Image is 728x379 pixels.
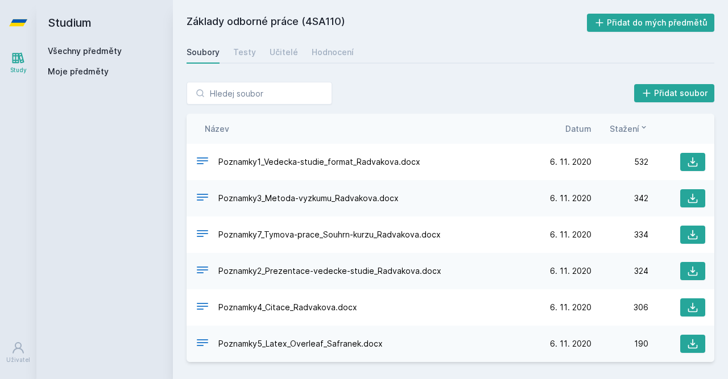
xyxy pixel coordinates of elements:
[218,193,399,204] span: Poznamky3_Metoda-vyzkumu_Radvakova.docx
[312,41,354,64] a: Hodnocení
[634,84,715,102] button: Přidat soubor
[610,123,639,135] span: Stažení
[550,302,591,313] span: 6. 11. 2020
[196,336,209,352] div: DOCX
[550,193,591,204] span: 6. 11. 2020
[205,123,229,135] button: Název
[270,47,298,58] div: Učitelé
[187,14,587,32] h2: Základy odborné práce (4SA110)
[2,45,34,80] a: Study
[187,41,220,64] a: Soubory
[550,338,591,349] span: 6. 11. 2020
[218,156,420,168] span: Poznamky1_Vedecka-studie_format_Radvakova.docx
[565,123,591,135] button: Datum
[48,46,122,56] a: Všechny předměty
[218,302,357,313] span: Poznamky4_Citace_Radvakova.docx
[10,66,27,74] div: Study
[591,156,648,168] div: 532
[2,335,34,370] a: Uživatel
[187,82,332,105] input: Hledej soubor
[550,229,591,240] span: 6. 11. 2020
[196,299,209,316] div: DOCX
[218,229,441,240] span: Poznamky7_Tymova-prace_Souhrn-kurzu_Radvakova.docx
[6,356,30,364] div: Uživatel
[591,338,648,349] div: 190
[591,229,648,240] div: 334
[196,154,209,170] div: DOCX
[312,47,354,58] div: Hodnocení
[233,41,256,64] a: Testy
[587,14,715,32] button: Přidat do mých předmětů
[218,338,383,349] span: Poznamky5_Latex_Overleaf_Safranek.docx
[218,265,441,277] span: Poznamky2_Prezentace-vedecke-studie_Radvakova.docx
[48,66,109,77] span: Moje předměty
[196,263,209,280] div: DOCX
[196,190,209,207] div: DOCX
[270,41,298,64] a: Učitelé
[591,193,648,204] div: 342
[591,265,648,277] div: 324
[610,123,648,135] button: Stažení
[550,156,591,168] span: 6. 11. 2020
[233,47,256,58] div: Testy
[550,265,591,277] span: 6. 11. 2020
[187,47,220,58] div: Soubory
[196,227,209,243] div: DOCX
[591,302,648,313] div: 306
